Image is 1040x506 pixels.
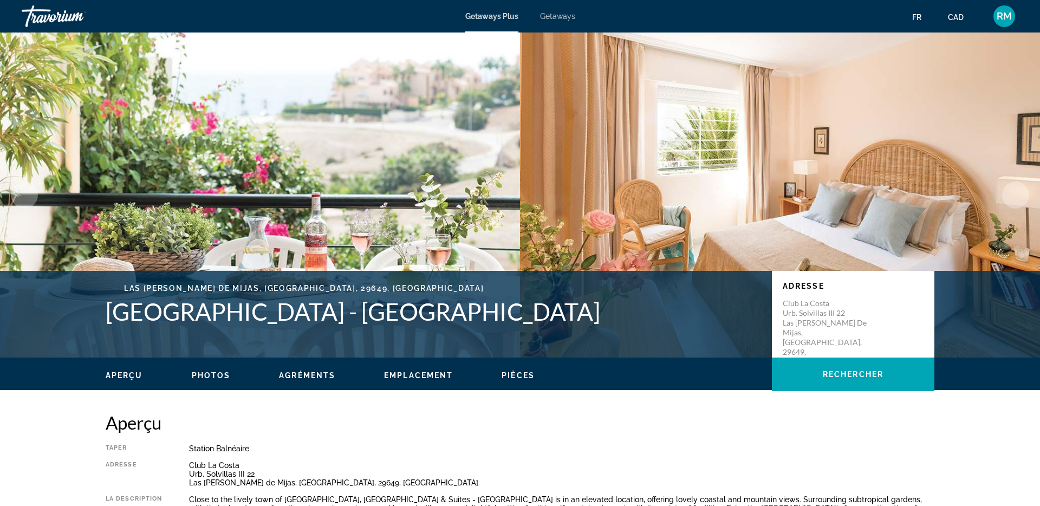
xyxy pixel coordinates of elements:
[783,282,924,290] p: Adresse
[106,297,761,326] h1: [GEOGRAPHIC_DATA] - [GEOGRAPHIC_DATA]
[124,284,484,293] span: Las [PERSON_NAME] de Mijas, [GEOGRAPHIC_DATA], 29649, [GEOGRAPHIC_DATA]
[948,9,974,25] button: Change currency
[279,371,335,380] span: Agréments
[22,2,130,30] a: Travorium
[772,358,934,391] button: Rechercher
[502,371,535,380] button: Pièces
[783,299,869,367] p: Club La Costa Urb. Solvillas III 22 Las [PERSON_NAME] de Mijas, [GEOGRAPHIC_DATA], 29649, [GEOGRA...
[279,371,335,380] button: Agréments
[948,13,964,22] span: CAD
[192,371,231,380] span: Photos
[384,371,453,380] span: Emplacement
[465,12,518,21] a: Getaways Plus
[912,9,932,25] button: Change language
[189,444,934,453] div: Station balnéaire
[106,371,143,380] span: Aperçu
[106,371,143,380] button: Aperçu
[540,12,575,21] a: Getaways
[384,371,453,380] button: Emplacement
[990,5,1018,28] button: User Menu
[997,11,1012,22] span: RM
[823,370,883,379] span: Rechercher
[106,444,162,453] div: Taper
[502,371,535,380] span: Pièces
[106,412,934,433] h2: Aperçu
[189,461,934,487] div: Club La Costa Urb. Solvillas III 22 Las [PERSON_NAME] de Mijas, [GEOGRAPHIC_DATA], 29649, [GEOGRA...
[106,461,162,487] div: Adresse
[1002,181,1029,209] button: Next image
[912,13,921,22] span: fr
[192,371,231,380] button: Photos
[11,181,38,209] button: Previous image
